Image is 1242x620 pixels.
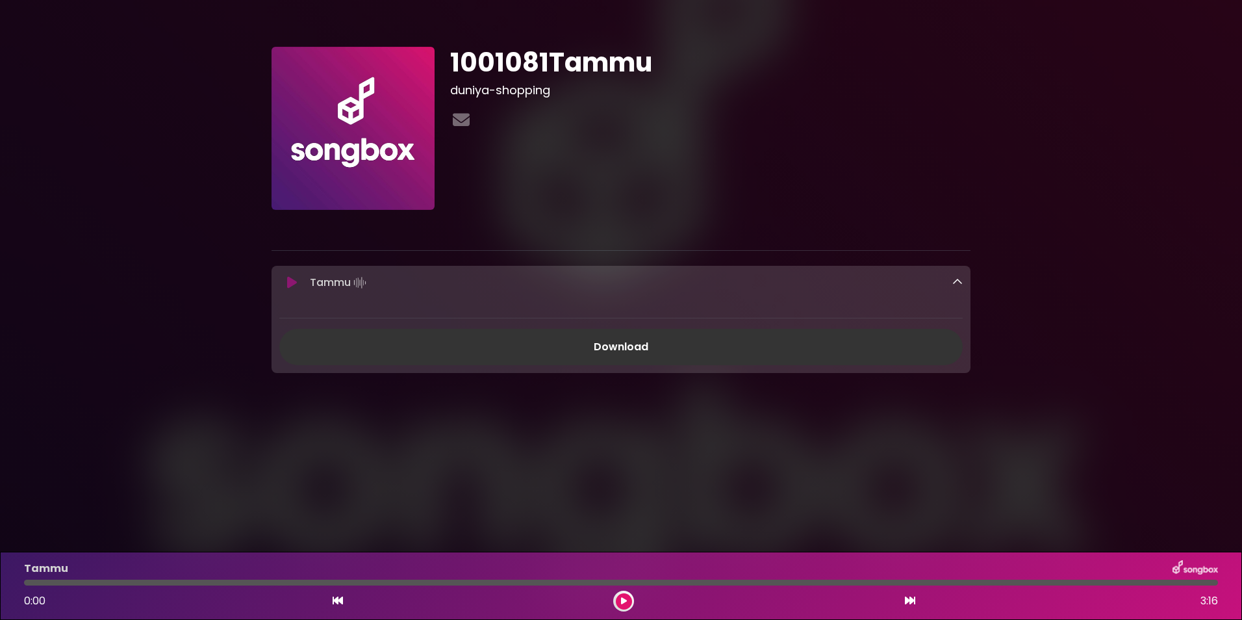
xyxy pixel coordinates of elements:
p: Tammu [310,274,369,292]
h3: duniya-shopping [450,83,970,97]
img: 70beCsgvRrCVkCpAseDU [272,47,435,210]
img: waveform4.gif [351,274,369,292]
h1: 1001081Tammu [450,47,970,78]
a: Download [279,329,963,365]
